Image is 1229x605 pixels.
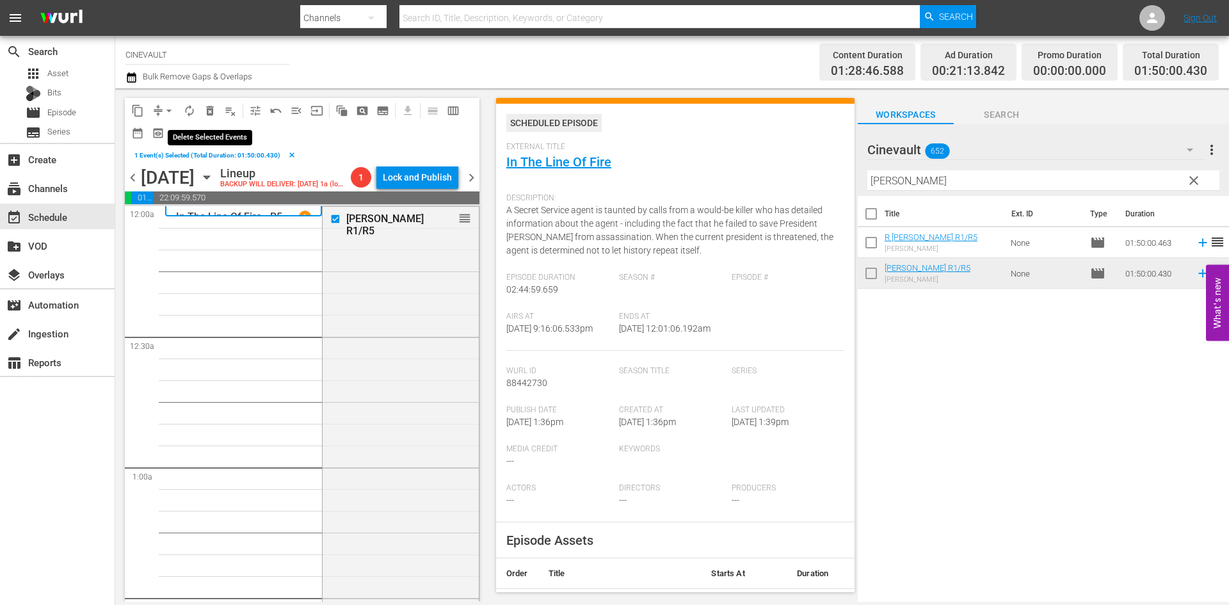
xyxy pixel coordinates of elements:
[249,104,262,117] span: tune_outlined
[1120,227,1191,258] td: 01:50:00.463
[31,3,92,33] img: ans4CAIJ8jUAAAAAAAAAAAAAAAAAAAAAAAAgQb4GAAAAAAAAAAAAAAAAAAAAAAAAJMjXAAAAAAAAAAAAAAAAAAAAAAAAgAT5G...
[141,72,252,81] span: Bulk Remove Gaps & Overlaps
[131,191,153,204] span: 01:28:46.588
[732,495,739,505] span: ---
[506,323,593,334] span: [DATE] 9:16:06.533pm
[286,101,307,121] span: Fill episodes with ad slates
[6,44,22,60] span: Search
[6,355,22,371] span: Reports
[127,101,148,121] span: Copy Lineup
[1090,235,1105,250] span: Episode
[47,67,68,80] span: Asset
[26,86,41,101] div: Bits
[269,104,282,117] span: undo_outined
[1006,258,1085,289] td: None
[280,143,303,166] button: clear
[787,558,855,589] th: Duration
[183,104,196,117] span: autorenew_outlined
[6,181,22,197] span: Channels
[506,273,613,283] span: Episode Duration
[356,104,369,117] span: pageview_outlined
[506,483,613,494] span: Actors
[506,312,613,322] span: Airs At
[26,105,41,120] span: Episode
[1004,196,1082,232] th: Ext. ID
[47,125,70,138] span: Series
[6,327,22,342] span: Ingestion
[220,101,241,121] span: Clear Lineup
[619,405,725,415] span: Created At
[858,107,954,123] span: Workspaces
[885,232,977,242] a: R [PERSON_NAME] R1/R5
[732,483,838,494] span: Producers
[220,166,346,181] div: Lineup
[179,101,200,121] span: Loop Content
[6,210,22,225] span: Schedule
[1120,258,1191,289] td: 01:50:00.430
[6,239,22,254] span: VOD
[506,405,613,415] span: Publish Date
[131,127,144,140] span: date_range_outlined
[619,444,725,455] span: Keywords
[418,98,443,123] span: Day Calendar View
[506,154,611,170] a: In The Line Of Fire
[463,170,479,186] span: chevron_right
[1196,266,1210,280] svg: Add to Schedule
[619,366,725,376] span: Season Title
[204,104,216,117] span: delete_forever_outlined
[383,166,452,189] div: Lock and Publish
[885,263,970,273] a: [PERSON_NAME] R1/R5
[310,104,323,117] span: input
[732,417,789,427] span: [DATE] 1:39pm
[1196,236,1210,250] svg: Add to Schedule
[152,104,165,117] span: compress
[1210,234,1225,250] span: reorder
[335,104,348,117] span: auto_awesome_motion_outlined
[327,98,352,123] span: Refresh All Search Blocks
[168,123,189,143] span: 24 hours Lineup View is OFF
[1134,64,1207,79] span: 01:50:00.430
[447,104,460,117] span: calendar_view_week_outlined
[376,104,389,117] span: subtitles_outlined
[224,104,237,117] span: playlist_remove_outlined
[496,558,538,589] th: Order
[506,495,514,505] span: ---
[141,167,195,188] div: [DATE]
[241,98,266,123] span: Customize Events
[538,558,702,589] th: Title
[393,98,418,123] span: Download as CSV
[1204,134,1219,165] button: more_vert
[619,312,725,322] span: Ends At
[506,193,838,204] span: Description:
[47,86,61,99] span: Bits
[1206,264,1229,341] button: Open Feedback Widget
[125,191,131,204] span: 00:21:13.842
[1006,227,1085,258] td: None
[376,166,458,189] button: Lock and Publish
[506,378,547,388] span: 88442730
[506,205,833,255] span: A Secret Service agent is taunted by calls from a would-be killer who has detailed information ab...
[176,211,282,223] p: In The Line Of Fire - R5
[932,64,1005,79] span: 00:21:13.842
[6,152,22,168] span: Create
[506,142,838,152] span: External Title
[1033,64,1106,79] span: 00:00:00.000
[458,211,471,225] span: reorder
[939,5,973,28] span: Search
[1134,46,1207,64] div: Total Duration
[134,152,280,159] span: 1 Event(s) Selected (Total Duration: 01:50:00.430)
[152,127,165,140] span: preview_outlined
[506,114,602,132] div: Scheduled Episode
[26,66,41,81] span: Asset
[920,5,976,28] button: Search
[1090,266,1105,281] span: Episode
[701,558,787,589] th: Starts At
[885,245,977,253] div: [PERSON_NAME]
[125,170,141,186] span: chevron_left
[1204,142,1219,157] span: more_vert
[220,181,346,189] div: BACKUP WILL DELIVER: [DATE] 1a (local)
[288,151,296,159] span: clear
[148,101,179,121] span: Remove Gaps & Overlaps
[290,104,303,117] span: menu_open
[1082,196,1118,232] th: Type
